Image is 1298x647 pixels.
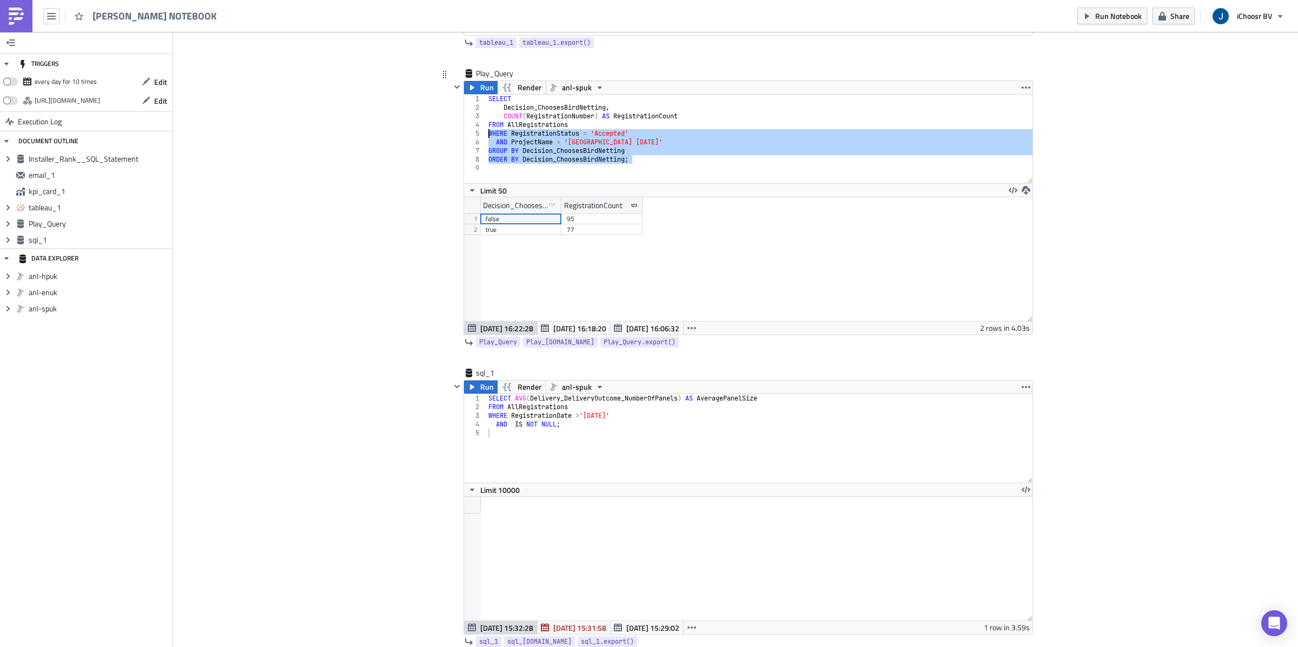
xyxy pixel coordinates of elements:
span: tableau_1 [29,203,170,212]
span: Play_Query [476,68,519,79]
div: false [486,214,556,224]
p: Hello, Please find the most recent Install Rate figures attached below. If you have any questions... [4,4,541,74]
button: Limit 10000 [464,483,524,496]
a: tableau_1 [476,37,516,48]
img: PushMetrics [8,8,25,25]
span: Play_[DOMAIN_NAME] [526,337,594,348]
button: Edit [136,74,173,90]
span: Play_Query [479,337,517,348]
div: https://pushmetrics.io/api/v1/report/PdL5RO7lpG/webhook?token=134e31a976764813b6582a3bdad51f51 [35,92,100,109]
button: Run [464,381,498,393]
body: Rich Text Area. Press ALT-0 for help. [4,4,541,74]
span: tableau_1.export() [522,37,591,48]
div: 95 [567,214,637,224]
div: 2 [464,403,486,411]
button: iChoosr BV [1206,4,1290,28]
span: Share [1170,10,1189,22]
span: anl-hpuk [29,271,170,281]
div: 1 [464,95,486,103]
span: [DATE] 16:22:28 [480,323,533,334]
a: Play_Query [476,337,520,348]
span: sql_[DOMAIN_NAME] [507,636,572,647]
span: [DATE] 16:18:20 [553,323,606,334]
div: TRIGGERS [18,54,59,74]
span: Edit [154,76,167,88]
span: sql_1 [476,368,519,378]
img: Avatar [1211,7,1230,25]
span: Play_Query.export() [604,337,676,348]
div: Open Intercom Messenger [1261,610,1287,636]
span: Render [518,381,541,393]
a: Play_Query.export() [600,337,679,348]
span: anl-spuk [562,381,592,393]
div: true [486,224,556,235]
button: Run [464,81,498,94]
button: Render [497,381,546,393]
button: [DATE] 16:18:20 [537,322,611,335]
span: Execution Log [18,112,62,131]
span: Limit 10000 [480,484,520,496]
div: 7 [464,146,486,155]
button: Hide content [451,81,463,94]
span: Run Notebook [1095,10,1142,22]
button: anl-spuk [546,81,608,94]
span: email_1 [29,170,170,180]
span: anl-enuk [29,288,170,297]
button: [DATE] 16:22:28 [464,322,538,335]
span: Installer_Rank__SQL_Statement [29,154,170,164]
span: Render [518,81,541,94]
button: Run Notebook [1077,8,1147,24]
div: 77 [567,224,637,235]
span: [DATE] 15:29:02 [626,622,679,633]
span: sql_1 [29,235,170,245]
div: RegistrationCount [564,197,622,214]
button: Hide content [451,380,463,393]
div: 2 [464,103,486,112]
div: 2 rows in 4.03s [980,322,1030,335]
a: tableau_1.export() [519,37,594,48]
div: 4 [464,420,486,429]
button: [DATE] 15:31:58 [537,621,611,634]
span: Limit 50 [480,185,507,196]
div: 3 [464,411,486,420]
a: sql_1.export() [578,636,637,647]
div: 1 row in 3.59s [984,621,1030,634]
span: sql_1.export() [581,636,634,647]
span: [DATE] 16:06:32 [626,323,679,334]
span: [PERSON_NAME] NOTEBOOK [92,10,218,22]
span: anl-spuk [562,81,592,94]
span: Run [480,81,494,94]
span: Edit [154,95,167,106]
a: sql_[DOMAIN_NAME] [504,636,575,647]
button: [DATE] 15:29:02 [610,621,684,634]
button: Share [1153,8,1195,24]
button: [DATE] 16:06:32 [610,322,684,335]
div: 4 [464,121,486,129]
button: anl-spuk [546,381,608,393]
span: tableau_1 [479,37,513,48]
span: Play_Query [29,219,170,229]
button: Render [497,81,546,94]
div: DATA EXPLORER [18,249,78,268]
div: 8 [464,155,486,164]
span: iChoosr BV [1237,10,1272,22]
a: sql_1 [476,636,501,647]
div: 1 [464,394,486,403]
div: 9 [464,164,486,172]
div: 3 [464,112,486,121]
span: kpi_card_1 [29,186,170,196]
button: Edit [136,92,173,109]
div: Decision_ChoosesBirdNetting [483,197,549,214]
div: every day for 10 times [35,74,97,90]
div: 6 [464,138,486,146]
button: [DATE] 15:32:28 [464,621,538,634]
div: DOCUMENT OUTLINE [18,131,78,151]
button: Limit 50 [464,184,511,197]
span: [DATE] 15:32:28 [480,622,533,633]
div: 5 [464,129,486,138]
span: [DATE] 15:31:58 [553,622,606,633]
span: Run [480,381,494,393]
a: Play_[DOMAIN_NAME] [523,337,598,348]
span: sql_1 [479,636,498,647]
div: 5 [464,429,486,437]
